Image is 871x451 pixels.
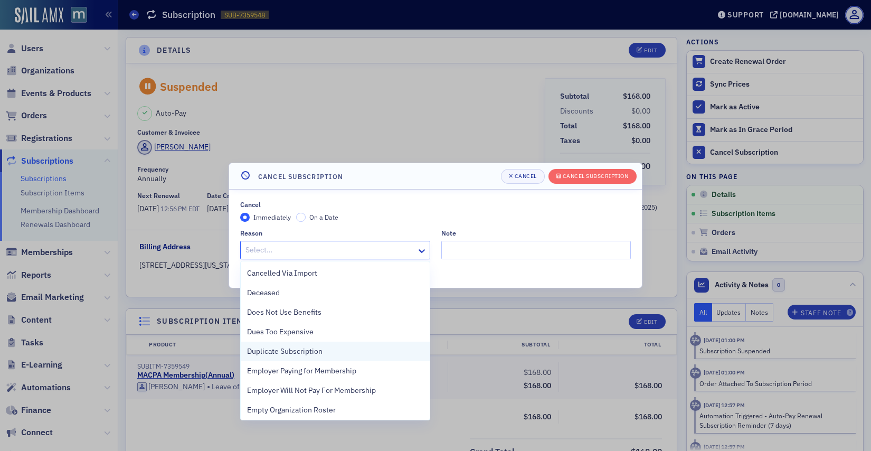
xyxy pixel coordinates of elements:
div: Note [441,229,456,237]
div: Cancel [240,201,261,209]
button: Cancel [501,169,545,184]
span: Duplicate Subscription [247,346,323,357]
h4: Cancel Subscription [258,172,343,181]
span: Deceased [247,287,280,298]
span: On a Date [309,213,338,221]
span: Immediately [253,213,291,221]
button: Cancel Subscription [548,169,637,184]
div: Cancel Subscription [563,173,629,179]
span: Cancelled Via Import [247,268,317,279]
span: Employer Will Not Pay For Membership [247,385,376,396]
span: Does Not Use Benefits [247,307,321,318]
input: On a Date [296,213,306,222]
span: Dues Too Expensive [247,326,314,337]
input: Immediately [240,213,250,222]
div: Cancel [515,173,537,179]
span: Empty Organization Roster [247,405,336,416]
div: Reason [240,229,262,237]
span: Employer Paying for Membership [247,365,356,377]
